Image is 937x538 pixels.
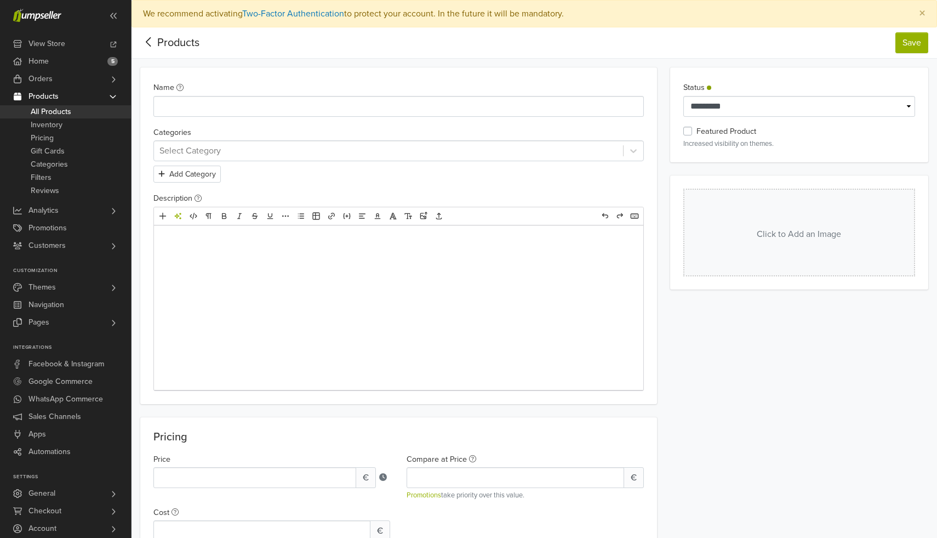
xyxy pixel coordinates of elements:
[153,454,170,466] label: Price
[153,166,221,183] button: Add Category
[28,520,56,537] span: Account
[28,35,65,53] span: View Store
[186,209,201,223] a: HTML
[416,209,431,223] a: Upload images
[28,390,103,408] span: WhatsApp Commerce
[356,467,376,488] span: €
[28,373,93,390] span: Google Commerce
[28,53,49,70] span: Home
[28,88,59,105] span: Products
[28,408,81,426] span: Sales Channels
[31,184,59,197] span: Reviews
[340,209,354,223] a: Embed
[432,209,446,223] a: Upload files
[683,82,711,94] label: Status
[683,189,915,276] button: Click to Add an Image
[28,279,56,296] span: Themes
[278,209,293,223] a: More formatting
[31,118,62,132] span: Inventory
[28,485,55,502] span: General
[248,209,262,223] a: Deleted
[28,502,61,520] span: Checkout
[407,490,643,501] small: take priority over this value.
[919,5,925,21] span: ×
[232,209,247,223] a: Italic
[140,35,199,51] div: Products
[28,355,104,373] span: Facebook & Instagram
[386,209,400,223] a: Font
[598,209,612,223] a: Undo
[324,209,339,223] a: Link
[401,209,415,223] a: Font size
[202,209,216,223] a: Format
[28,202,59,219] span: Analytics
[31,132,54,145] span: Pricing
[908,1,936,27] button: Close
[28,314,49,331] span: Pages
[31,145,65,158] span: Gift Cards
[370,209,385,223] a: Text color
[242,8,344,19] a: Two-Factor Authentication
[153,431,644,444] p: Pricing
[28,443,71,461] span: Automations
[895,32,928,53] button: Save
[613,209,627,223] a: Redo
[31,171,52,184] span: Filters
[153,507,179,519] label: Cost
[13,344,131,351] p: Integrations
[683,139,915,149] p: Increased visibility on themes.
[28,219,67,237] span: Promotions
[627,209,642,223] a: Hotkeys
[407,454,476,466] label: Compare at Price
[13,268,131,274] p: Customization
[31,158,68,171] span: Categories
[153,82,184,94] label: Name
[309,209,323,223] a: Table
[28,426,46,443] span: Apps
[696,126,756,138] label: Featured Product
[153,127,191,139] label: Categories
[28,237,66,254] span: Customers
[355,209,369,223] a: Alignment
[31,105,71,118] span: All Products
[107,57,118,66] span: 5
[407,491,441,500] a: Promotions
[28,296,64,314] span: Navigation
[153,192,202,205] label: Description
[13,474,131,480] p: Settings
[263,209,277,223] a: Underline
[156,209,170,223] a: Add
[171,209,185,223] a: AI Tools
[217,209,231,223] a: Bold
[624,467,644,488] span: €
[28,70,53,88] span: Orders
[294,209,308,223] a: List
